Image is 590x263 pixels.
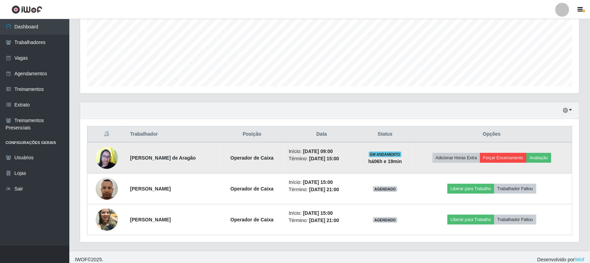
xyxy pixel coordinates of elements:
[433,153,480,163] button: Adicionar Horas Extra
[309,218,339,223] time: [DATE] 21:00
[231,217,274,222] strong: Operador de Caixa
[11,5,42,14] img: CoreUI Logo
[219,126,285,143] th: Posição
[285,126,359,143] th: Data
[96,143,118,172] img: 1632390182177.jpeg
[289,210,355,217] li: Início:
[130,217,171,222] strong: [PERSON_NAME]
[527,153,551,163] button: Avaliação
[480,153,527,163] button: Forçar Encerramento
[289,179,355,186] li: Início:
[303,179,333,185] time: [DATE] 15:00
[303,149,333,154] time: [DATE] 09:00
[96,205,118,234] img: 1745102593554.jpeg
[448,184,494,194] button: Liberar para Trabalho
[309,187,339,192] time: [DATE] 21:00
[575,257,584,262] a: iWof
[494,215,536,224] button: Trabalhador Faltou
[309,156,339,161] time: [DATE] 15:00
[289,155,355,162] li: Término:
[448,215,494,224] button: Liberar para Trabalho
[96,174,118,203] img: 1701473418754.jpeg
[289,186,355,193] li: Término:
[289,148,355,155] li: Início:
[75,257,88,262] span: IWOF
[130,186,171,192] strong: [PERSON_NAME]
[369,152,402,157] span: EM ANDAMENTO
[411,126,572,143] th: Opções
[126,126,219,143] th: Trabalhador
[130,155,196,161] strong: [PERSON_NAME] de Aragão
[359,126,411,143] th: Status
[231,155,274,161] strong: Operador de Caixa
[289,217,355,224] li: Término:
[373,217,397,223] span: AGENDADO
[494,184,536,194] button: Trabalhador Faltou
[303,210,333,216] time: [DATE] 15:00
[373,186,397,192] span: AGENDADO
[231,186,274,192] strong: Operador de Caixa
[368,159,402,164] strong: há 06 h e 19 min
